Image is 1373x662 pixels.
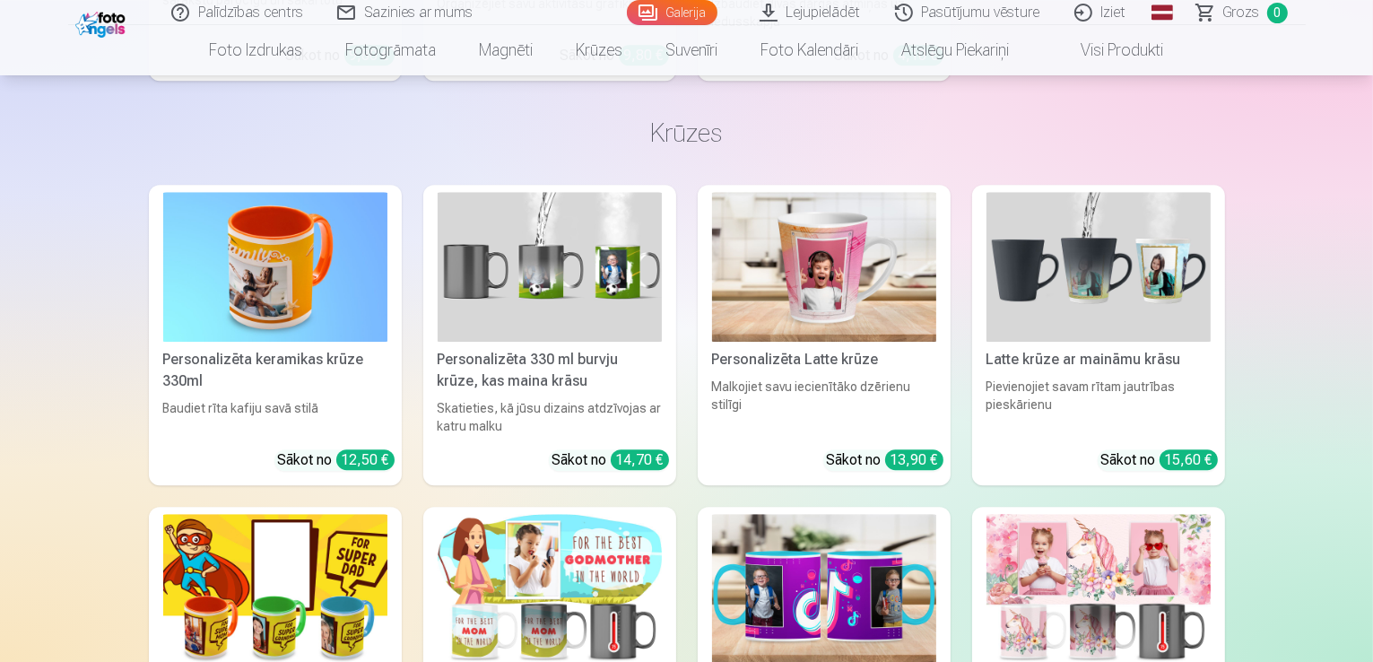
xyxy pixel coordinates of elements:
div: 15,60 € [1160,449,1218,470]
div: Malkojiet savu iecienītāko dzērienu stilīgi [705,378,943,435]
a: Fotogrāmata [325,25,458,75]
a: Foto kalendāri [740,25,881,75]
h3: Krūzes [163,117,1211,149]
a: Latte krūze ar maināmu krāsuLatte krūze ar maināmu krāsuPievienojiet savam rītam jautrības pieskā... [972,185,1225,485]
img: /fa1 [75,7,130,38]
img: Personalizēta 330 ml burvju krūze, kas maina krāsu [438,192,662,342]
span: Grozs [1223,2,1260,23]
div: Sākot no [552,449,669,471]
a: Krūzes [555,25,645,75]
div: Sākot no [278,449,395,471]
div: Skatieties, kā jūsu dizains atdzīvojas ar katru malku [430,399,669,435]
a: Personalizēta Latte krūzePersonalizēta Latte krūzeMalkojiet savu iecienītāko dzērienu stilīgiSāko... [698,185,951,485]
img: Personalizēta keramikas krūze 330ml [163,192,387,342]
div: 13,90 € [885,449,943,470]
img: Personalizēta Latte krūze [712,192,936,342]
div: Personalizēta keramikas krūze 330ml [156,349,395,392]
div: 12,50 € [336,449,395,470]
div: 14,70 € [611,449,669,470]
a: Foto izdrukas [188,25,325,75]
span: 0 [1267,3,1288,23]
div: Latte krūze ar maināmu krāsu [979,349,1218,370]
a: Suvenīri [645,25,740,75]
a: Visi produkti [1031,25,1186,75]
div: Sākot no [827,449,943,471]
div: Personalizēta 330 ml burvju krūze, kas maina krāsu [430,349,669,392]
a: Atslēgu piekariņi [881,25,1031,75]
div: Pievienojiet savam rītam jautrības pieskārienu [979,378,1218,435]
div: Personalizēta Latte krūze [705,349,943,370]
img: Latte krūze ar maināmu krāsu [986,192,1211,342]
a: Personalizēta 330 ml burvju krūze, kas maina krāsuPersonalizēta 330 ml burvju krūze, kas maina kr... [423,185,676,485]
a: Personalizēta keramikas krūze 330mlPersonalizēta keramikas krūze 330mlBaudiet rīta kafiju savā st... [149,185,402,485]
div: Baudiet rīta kafiju savā stilā [156,399,395,435]
div: Sākot no [1101,449,1218,471]
a: Magnēti [458,25,555,75]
